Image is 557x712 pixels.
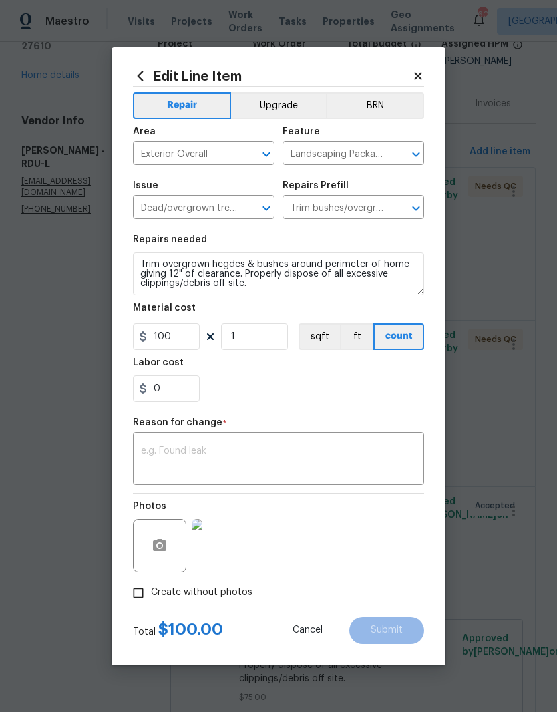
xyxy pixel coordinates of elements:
button: BRN [326,92,424,119]
button: Open [407,145,425,164]
button: Open [257,199,276,218]
div: Total [133,622,223,639]
button: ft [340,323,373,350]
h5: Repairs needed [133,235,207,244]
span: Submit [371,625,403,635]
h5: Repairs Prefill [283,181,349,190]
button: Upgrade [231,92,327,119]
button: Open [257,145,276,164]
button: Cancel [271,617,344,644]
button: Submit [349,617,424,644]
h5: Area [133,127,156,136]
h5: Reason for change [133,418,222,427]
span: Create without photos [151,586,252,600]
button: count [373,323,424,350]
textarea: Trim overgrown hegdes & bushes around perimeter of home giving 12" of clearance. Properly dispose... [133,252,424,295]
h5: Issue [133,181,158,190]
button: Repair [133,92,231,119]
button: sqft [299,323,340,350]
h5: Feature [283,127,320,136]
span: $ 100.00 [158,621,223,637]
h5: Photos [133,502,166,511]
h2: Edit Line Item [133,69,412,83]
h5: Labor cost [133,358,184,367]
h5: Material cost [133,303,196,313]
button: Open [407,199,425,218]
span: Cancel [293,625,323,635]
